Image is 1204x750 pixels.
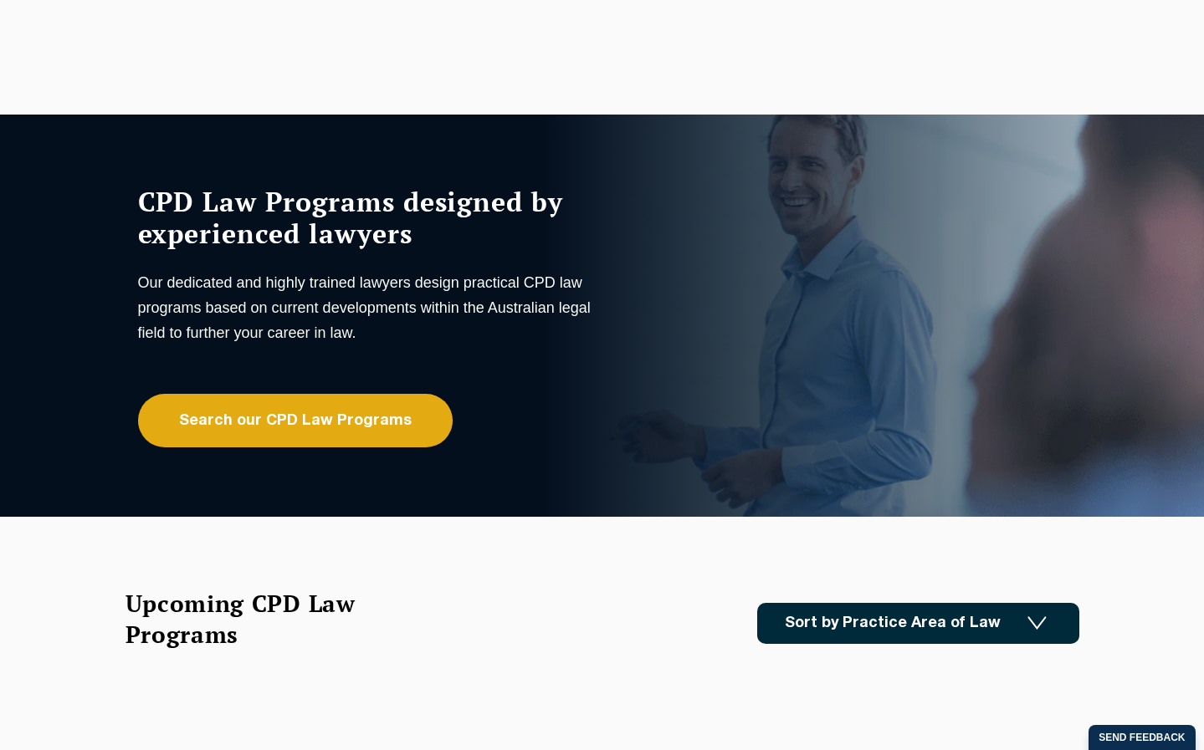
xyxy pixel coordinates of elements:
[757,603,1079,644] a: Sort by Practice Area of Law
[1027,616,1047,630] img: Icon
[138,394,453,447] a: Search our CPD Law Programs
[138,186,598,249] h1: CPD Law Programs designed by experienced lawyers
[126,588,397,650] h2: Upcoming CPD Law Programs
[138,270,598,345] p: Our dedicated and highly trained lawyers design practical CPD law programs based on current devel...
